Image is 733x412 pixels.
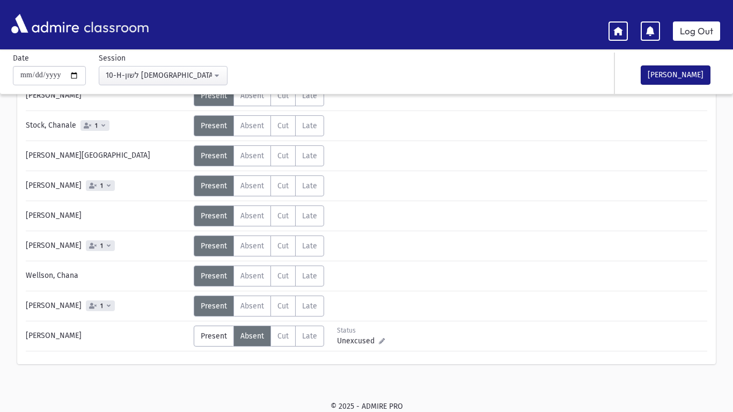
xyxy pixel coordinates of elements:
[201,181,227,190] span: Present
[194,175,324,196] div: AttTypes
[201,211,227,220] span: Present
[201,241,227,251] span: Present
[20,326,194,347] div: [PERSON_NAME]
[302,151,317,160] span: Late
[277,271,289,281] span: Cut
[194,205,324,226] div: AttTypes
[240,91,264,100] span: Absent
[201,151,227,160] span: Present
[20,175,194,196] div: [PERSON_NAME]
[641,65,710,85] button: [PERSON_NAME]
[302,332,317,341] span: Late
[82,10,149,38] span: classroom
[201,91,227,100] span: Present
[201,271,227,281] span: Present
[240,181,264,190] span: Absent
[20,296,194,317] div: [PERSON_NAME]
[302,121,317,130] span: Late
[20,205,194,226] div: [PERSON_NAME]
[277,121,289,130] span: Cut
[201,332,227,341] span: Present
[240,121,264,130] span: Absent
[201,121,227,130] span: Present
[93,122,100,129] span: 1
[194,115,324,136] div: AttTypes
[302,241,317,251] span: Late
[98,182,105,189] span: 1
[240,241,264,251] span: Absent
[277,301,289,311] span: Cut
[277,151,289,160] span: Cut
[302,211,317,220] span: Late
[98,242,105,249] span: 1
[201,301,227,311] span: Present
[240,332,264,341] span: Absent
[20,145,194,166] div: [PERSON_NAME][GEOGRAPHIC_DATA]
[240,271,264,281] span: Absent
[194,296,324,317] div: AttTypes
[277,241,289,251] span: Cut
[194,326,324,347] div: AttTypes
[20,115,194,136] div: Stock, Chanale
[277,332,289,341] span: Cut
[277,91,289,100] span: Cut
[302,271,317,281] span: Late
[99,53,126,64] label: Session
[20,266,194,286] div: Wellson, Chana
[302,301,317,311] span: Late
[106,70,212,81] div: 10-H-לשון [DEMOGRAPHIC_DATA](10:00AM-10:45AM)
[194,236,324,256] div: AttTypes
[673,21,720,41] a: Log Out
[240,211,264,220] span: Absent
[240,301,264,311] span: Absent
[17,401,716,412] div: © 2025 - ADMIRE PRO
[240,151,264,160] span: Absent
[337,326,385,335] div: Status
[99,66,228,85] button: 10-H-לשון התורה(10:00AM-10:45AM)
[194,266,324,286] div: AttTypes
[302,91,317,100] span: Late
[302,181,317,190] span: Late
[194,145,324,166] div: AttTypes
[277,181,289,190] span: Cut
[277,211,289,220] span: Cut
[194,85,324,106] div: AttTypes
[98,303,105,310] span: 1
[9,11,82,36] img: AdmirePro
[20,85,194,106] div: [PERSON_NAME]
[13,53,29,64] label: Date
[337,335,379,347] span: Unexcused
[20,236,194,256] div: [PERSON_NAME]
